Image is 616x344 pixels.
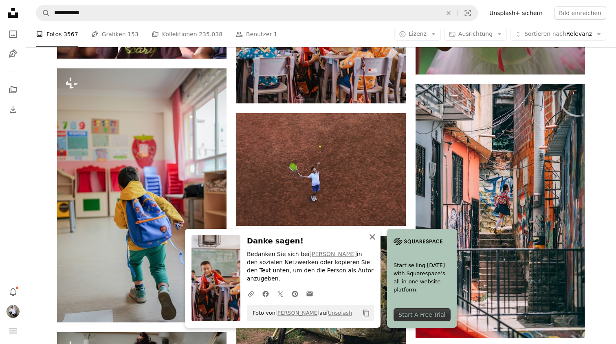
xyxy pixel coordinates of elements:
button: Menü [5,323,21,339]
button: Unsplash suchen [36,5,50,21]
button: Benachrichtigungen [5,284,21,300]
button: Ausrichtung [444,28,507,41]
p: Bedanken Sie sich bei in den sozialen Netzwerken oder kopieren Sie den Text unten, um den die Per... [247,250,374,283]
a: Kollektionen [5,82,21,98]
a: Via E-Mail teilen teilen [302,285,317,302]
a: Start selling [DATE] with Squarespace’s all-in-one website platform.Start A Free Trial [387,229,457,328]
a: Grafiken [5,46,21,62]
a: Unsplash [328,310,352,316]
span: 235.038 [199,30,222,39]
img: Mädchen in Uniform geht tagsüber auf Treppen [416,84,585,338]
span: Sortieren nach [524,31,566,37]
a: Mädchen in Uniform geht tagsüber auf Treppen [416,208,585,215]
a: Fotos [5,26,21,42]
img: Avatar von Benutzer Christian Dübendorfer [7,305,20,318]
a: [PERSON_NAME] [275,310,319,316]
img: ein kleiner Junge mit einem blauen Rucksack, der in einem Raum läuft [57,68,227,322]
h3: Danke sagen! [247,235,374,247]
span: 1 [274,30,277,39]
div: Start A Free Trial [394,308,451,321]
a: Startseite — Unsplash [5,5,21,23]
a: Kinderschläger in der Hand halten [236,166,406,173]
button: Lizenz [394,28,441,41]
a: Grafiken 153 [91,21,139,47]
a: ein kleiner Junge mit einem blauen Rucksack, der in einem Raum läuft [57,192,227,199]
a: Kollektionen 235.038 [152,21,222,47]
button: Bild einreichen [554,7,606,20]
a: Unsplash+ sichern [484,7,548,20]
span: Foto von auf [249,307,352,320]
img: file-1705255347840-230a6ab5bca9image [394,235,442,248]
button: In die Zwischenablage kopieren [359,306,373,320]
span: 153 [128,30,139,39]
a: Bisherige Downloads [5,101,21,118]
img: Kinderschläger in der Hand halten [236,113,406,226]
form: Finden Sie Bildmaterial auf der ganzen Webseite [36,5,478,21]
a: Benutzer 1 [235,21,277,47]
span: Relevanz [524,30,592,38]
a: [PERSON_NAME] [310,251,357,257]
button: Profil [5,303,21,320]
a: Auf Pinterest teilen [288,285,302,302]
button: Sortieren nachRelevanz [510,28,606,41]
a: Auf Facebook teilen [258,285,273,302]
span: Start selling [DATE] with Squarespace’s all-in-one website platform. [394,261,451,294]
button: Löschen [440,5,458,21]
button: Visuelle Suche [458,5,477,21]
a: Eine Gruppe von Kindern sitzt an Schreibtischen in einem Klassenzimmer [236,43,406,50]
span: Lizenz [409,31,427,37]
span: Ausrichtung [458,31,493,37]
a: Auf Twitter teilen [273,285,288,302]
